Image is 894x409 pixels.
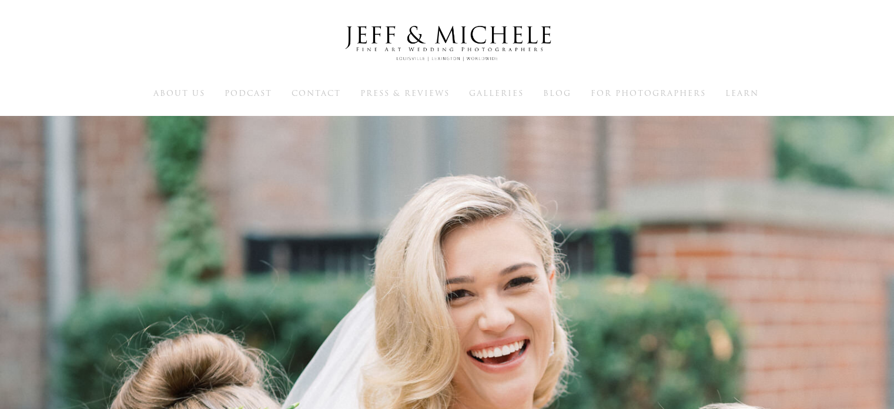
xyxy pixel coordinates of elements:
span: For Photographers [591,88,706,99]
span: Blog [543,88,571,99]
a: Blog [543,88,571,98]
a: Learn [725,88,759,98]
span: Galleries [469,88,524,99]
img: Louisville Wedding Photographers - Jeff & Michele Wedding Photographers [330,15,565,72]
a: Podcast [225,88,272,98]
span: Learn [725,88,759,99]
span: Podcast [225,88,272,99]
a: For Photographers [591,88,706,98]
span: About Us [153,88,205,99]
span: Contact [292,88,341,99]
a: About Us [153,88,205,98]
a: Press & Reviews [360,88,450,98]
a: Galleries [469,88,524,98]
a: Contact [292,88,341,98]
span: Press & Reviews [360,88,450,99]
